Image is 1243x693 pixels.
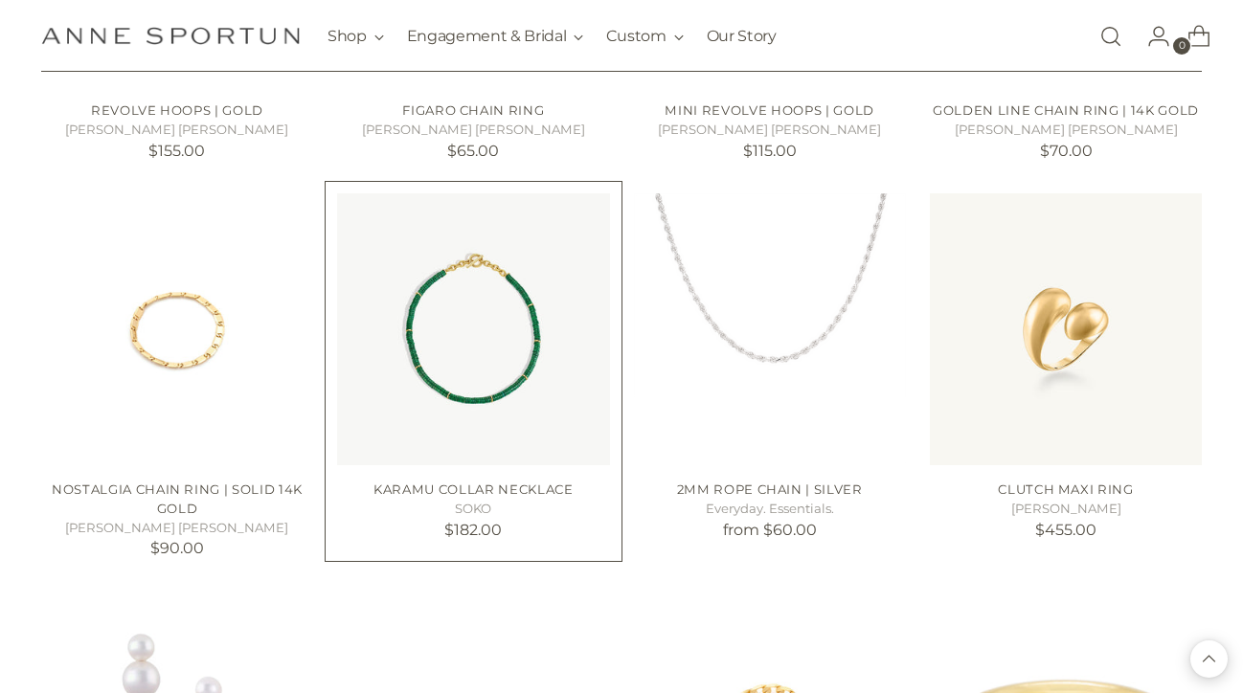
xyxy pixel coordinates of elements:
a: Nostalgia Chain Ring | Solid 14k Gold [41,193,313,465]
a: Karamu Collar Necklace [373,481,573,497]
h5: [PERSON_NAME] [PERSON_NAME] [930,121,1202,140]
a: Clutch Maxi Ring [998,481,1134,497]
a: Karamu Collar Necklace [337,193,609,465]
a: 2mm Rope Chain | Silver [677,481,863,497]
h5: [PERSON_NAME] [PERSON_NAME] [337,121,609,140]
span: $90.00 [150,539,204,557]
a: Anne Sportun Fine Jewellery [41,27,300,45]
p: from $60.00 [634,519,906,542]
h5: [PERSON_NAME] [PERSON_NAME] [41,121,313,140]
h5: [PERSON_NAME] [930,500,1202,519]
button: Shop [328,15,384,57]
button: Engagement & Bridal [407,15,584,57]
h5: [PERSON_NAME] [PERSON_NAME] [41,519,313,538]
a: Revolve Hoops | Gold [91,102,263,118]
a: Figaro Chain Ring [402,102,544,118]
a: Nostalgia Chain Ring | Solid 14k Gold [52,481,303,516]
a: Our Story [707,15,777,57]
span: $65.00 [447,142,499,160]
span: $115.00 [743,142,797,160]
h5: [PERSON_NAME] [PERSON_NAME] [634,121,906,140]
span: $455.00 [1035,521,1096,539]
a: Golden Line Chain Ring | 14k Gold [933,102,1199,118]
a: Go to the account page [1132,17,1170,56]
h5: Everyday. Essentials. [634,500,906,519]
a: Mini Revolve Hoops | Gold [665,102,873,118]
a: 2mm Rope Chain | Silver [634,193,906,465]
span: 0 [1173,37,1190,55]
h5: SOKO [337,500,609,519]
span: $155.00 [148,142,205,160]
a: Open search modal [1092,17,1130,56]
span: $70.00 [1040,142,1093,160]
span: $182.00 [444,521,502,539]
button: Back to top [1190,640,1228,678]
a: Clutch Maxi Ring [930,193,1202,465]
button: Custom [606,15,683,57]
a: Open cart modal [1172,17,1210,56]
